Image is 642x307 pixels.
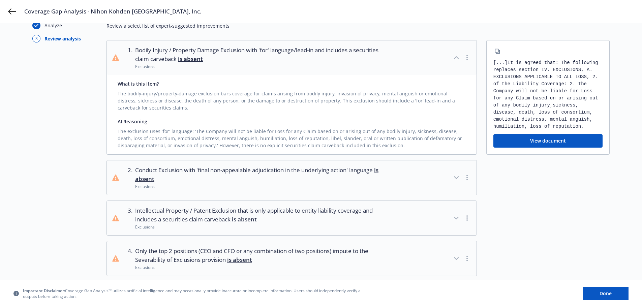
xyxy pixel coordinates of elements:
button: 4.Only the top 2 positions (CEO and CFO or any combination of two positions) impute to the Severa... [107,241,477,276]
div: Analyze [44,22,62,29]
div: Exclusions [135,224,381,230]
div: 1 . [124,46,132,69]
div: 2 . [124,166,132,189]
div: 3 . [124,206,132,230]
span: Coverage Gap Analysis™ utilizes artificial intelligence and may occasionally provide inaccurate o... [23,288,367,299]
span: is absent [227,256,252,264]
span: Intellectual Property / Patent Exclusion that is only applicable to entity liability coverage and... [135,206,381,224]
div: 3 [32,35,40,42]
span: Coverage Gap Analysis - Nihon Kohden [GEOGRAPHIC_DATA], Inc. [24,7,202,16]
button: 3.Intellectual Property / Patent Exclusion that is only applicable to entity liability coverage a... [107,201,477,235]
div: 4 . [124,247,132,270]
button: 2.Conduct Exclusion with 'final non-appealable adjudication in the underlying action' language is... [107,160,477,195]
span: is absent [232,215,257,223]
button: 1.Bodily Injury / Property Damage Exclusion with 'for' language/lead-in and includes a securities... [107,40,477,75]
div: Exclusions [135,184,381,189]
div: AI Reasoning [118,118,466,125]
span: Review a select list of expert-suggested improvements [106,22,610,29]
span: Done [600,290,612,297]
div: [...] It is agreed that: The following replaces section IV. EXCLUSIONS, A. EXCLUSIONS APPLICABLE ... [493,59,603,130]
div: Exclusions [135,265,381,270]
span: Conduct Exclusion with 'final non-appealable adjudication in the underlying action' language [135,166,381,184]
button: Done [583,287,629,300]
div: Review analysis [44,35,81,42]
button: View document [493,134,603,148]
span: Bodily Injury / Property Damage Exclusion with 'for' language/lead-in and includes a securities c... [135,46,381,64]
div: The exclusion uses 'for' language: 'The Company will not be liable for Loss for any Claim based o... [118,125,466,149]
span: Only the top 2 positions (CEO and CFO or any combination of two positions) impute to the Severabi... [135,247,381,265]
div: What is this item? [118,80,466,87]
div: Exclusions [135,64,381,69]
span: Important Disclaimer: [23,288,65,294]
span: is absent [178,55,203,63]
div: The bodily‑injury/property‑damage exclusion bars coverage for claims arising from bodily injury, ... [118,87,466,111]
